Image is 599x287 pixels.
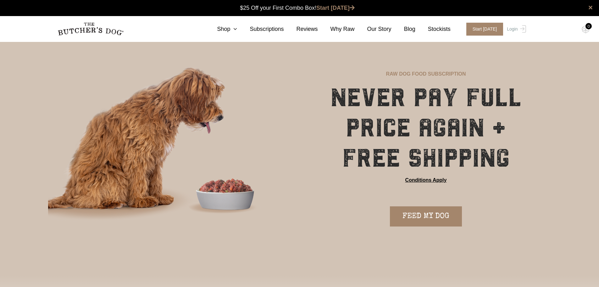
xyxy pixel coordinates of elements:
[460,23,506,36] a: Start [DATE]
[48,42,298,250] img: blaze-subscription-hero
[582,25,590,33] img: TBD_Cart-Empty.png
[386,70,466,78] p: RAW DOG FOOD SUBSCRIPTION
[466,23,503,36] span: Start [DATE]
[204,25,237,33] a: Shop
[284,25,318,33] a: Reviews
[316,5,355,11] a: Start [DATE]
[390,206,462,227] a: FEED MY DOG
[505,23,526,36] a: Login
[588,4,593,11] a: close
[585,23,592,29] div: 0
[355,25,391,33] a: Our Story
[391,25,415,33] a: Blog
[317,83,535,173] h1: NEVER PAY FULL PRICE AGAIN + FREE SHIPPING
[405,176,447,184] a: Conditions Apply
[237,25,284,33] a: Subscriptions
[415,25,451,33] a: Stockists
[318,25,355,33] a: Why Raw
